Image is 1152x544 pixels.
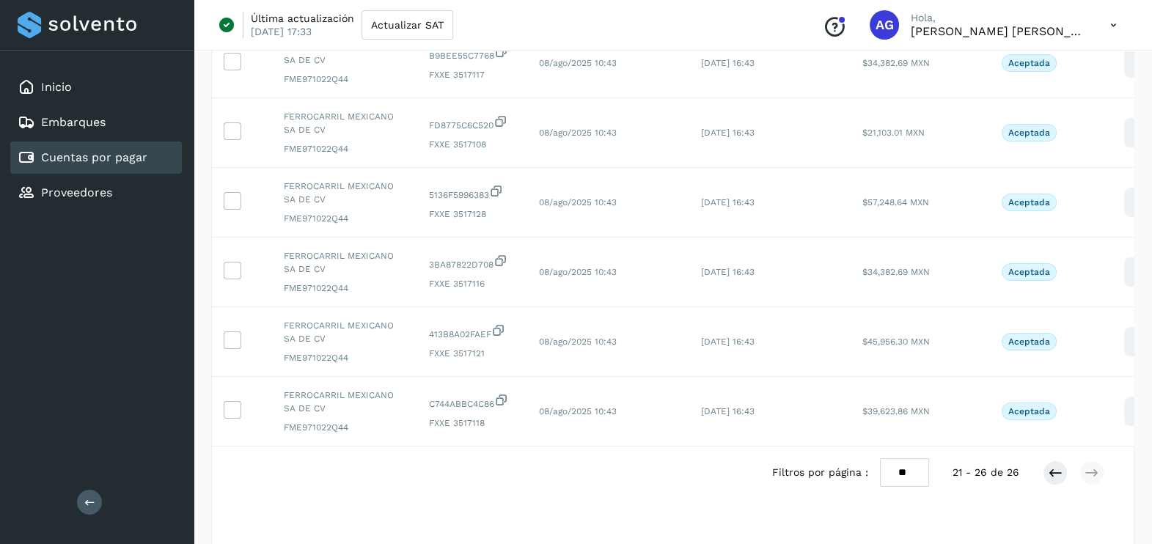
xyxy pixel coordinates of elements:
[539,337,617,347] span: 08/ago/2025 10:43
[284,73,406,86] span: FME971022Q44
[429,323,516,341] span: 413B8A02FAEF
[41,150,147,164] a: Cuentas por pagar
[701,58,755,68] span: [DATE] 16:43
[429,45,516,62] span: B9BEE55C7768
[1008,197,1050,207] p: Aceptada
[1008,406,1050,416] p: Aceptada
[41,80,72,94] a: Inicio
[539,58,617,68] span: 08/ago/2025 10:43
[862,406,930,416] span: $39,623.86 MXN
[862,197,929,207] span: $57,248.64 MXN
[41,185,112,199] a: Proveedores
[284,421,406,434] span: FME971022Q44
[701,337,755,347] span: [DATE] 16:43
[772,465,868,480] span: Filtros por página :
[429,114,516,132] span: FD8775C6C520
[284,40,406,67] span: FERROCARRIL MEXICANO SA DE CV
[284,351,406,364] span: FME971022Q44
[41,115,106,129] a: Embarques
[911,24,1087,38] p: Abigail Gonzalez Leon
[701,197,755,207] span: [DATE] 16:43
[862,58,930,68] span: $34,382.69 MXN
[701,406,755,416] span: [DATE] 16:43
[429,207,516,221] span: FXXE 3517128
[429,393,516,411] span: C744ABBC4C86
[1008,267,1050,277] p: Aceptada
[953,465,1019,480] span: 21 - 26 de 26
[862,337,930,347] span: $45,956.30 MXN
[284,282,406,295] span: FME971022Q44
[1008,337,1050,347] p: Aceptada
[284,180,406,206] span: FERROCARRIL MEXICANO SA DE CV
[539,128,617,138] span: 08/ago/2025 10:43
[539,267,617,277] span: 08/ago/2025 10:43
[539,197,617,207] span: 08/ago/2025 10:43
[429,416,516,430] span: FXXE 3517118
[862,267,930,277] span: $34,382.69 MXN
[429,68,516,81] span: FXXE 3517117
[539,406,617,416] span: 08/ago/2025 10:43
[284,212,406,225] span: FME971022Q44
[429,184,516,202] span: 5136F5996383
[284,389,406,415] span: FERROCARRIL MEXICANO SA DE CV
[429,277,516,290] span: FXXE 3517116
[284,319,406,345] span: FERROCARRIL MEXICANO SA DE CV
[284,249,406,276] span: FERROCARRIL MEXICANO SA DE CV
[1008,128,1050,138] p: Aceptada
[284,142,406,155] span: FME971022Q44
[862,128,925,138] span: $21,103.01 MXN
[429,138,516,151] span: FXXE 3517108
[10,177,182,209] div: Proveedores
[911,12,1087,24] p: Hola,
[251,25,312,38] p: [DATE] 17:33
[251,12,354,25] p: Última actualización
[10,71,182,103] div: Inicio
[429,254,516,271] span: 3BA87822D708
[701,128,755,138] span: [DATE] 16:43
[701,267,755,277] span: [DATE] 16:43
[429,347,516,360] span: FXXE 3517121
[10,106,182,139] div: Embarques
[10,141,182,174] div: Cuentas por pagar
[362,10,453,40] button: Actualizar SAT
[284,110,406,136] span: FERROCARRIL MEXICANO SA DE CV
[371,20,444,30] span: Actualizar SAT
[1008,58,1050,68] p: Aceptada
